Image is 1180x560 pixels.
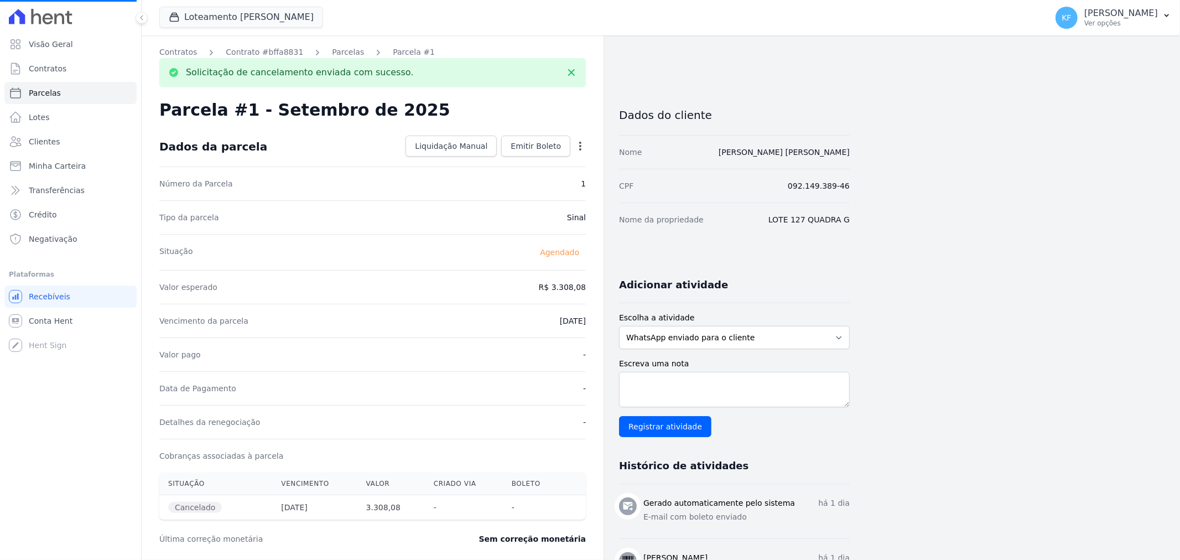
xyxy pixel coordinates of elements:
[159,46,197,58] a: Contratos
[4,310,137,332] a: Conta Hent
[159,178,233,189] dt: Número da Parcela
[159,212,219,223] dt: Tipo da parcela
[619,312,850,324] label: Escolha a atividade
[4,106,137,128] a: Lotes
[818,497,850,509] p: há 1 dia
[29,63,66,74] span: Contratos
[619,214,704,225] dt: Nome da propriedade
[567,212,586,223] dd: Sinal
[29,315,72,326] span: Conta Hent
[159,100,450,120] h2: Parcela #1 - Setembro de 2025
[159,473,272,495] th: Situação
[581,178,586,189] dd: 1
[29,39,73,50] span: Visão Geral
[29,185,85,196] span: Transferências
[4,179,137,201] a: Transferências
[788,180,850,191] dd: 092.149.389-46
[159,246,193,259] dt: Situação
[159,140,267,153] div: Dados da parcela
[159,417,261,428] dt: Detalhes da renegociação
[29,234,77,245] span: Negativação
[406,136,497,157] a: Liquidação Manual
[159,533,412,545] dt: Última correção monetária
[4,228,137,250] a: Negativação
[357,495,425,520] th: 3.308,08
[29,112,50,123] span: Lotes
[583,349,586,360] dd: -
[332,46,364,58] a: Parcelas
[643,511,850,523] p: E-mail com boleto enviado
[29,87,61,98] span: Parcelas
[29,136,60,147] span: Clientes
[226,46,303,58] a: Contrato #bffa8831
[583,417,586,428] dd: -
[619,147,642,158] dt: Nome
[393,46,435,58] a: Parcela #1
[159,315,248,326] dt: Vencimento da parcela
[1084,8,1158,19] p: [PERSON_NAME]
[272,473,357,495] th: Vencimento
[511,141,561,152] span: Emitir Boleto
[4,131,137,153] a: Clientes
[29,209,57,220] span: Crédito
[583,383,586,394] dd: -
[159,383,236,394] dt: Data de Pagamento
[4,33,137,55] a: Visão Geral
[643,497,795,509] h3: Gerado automaticamente pelo sistema
[1047,2,1180,33] button: KF [PERSON_NAME] Ver opções
[719,148,850,157] a: [PERSON_NAME] [PERSON_NAME]
[533,246,586,259] span: Agendado
[4,82,137,104] a: Parcelas
[501,136,570,157] a: Emitir Boleto
[503,495,563,520] th: -
[1062,14,1071,22] span: KF
[619,358,850,370] label: Escreva uma nota
[619,416,711,437] input: Registrar atividade
[4,58,137,80] a: Contratos
[560,315,586,326] dd: [DATE]
[4,204,137,226] a: Crédito
[159,46,586,58] nav: Breadcrumb
[503,473,563,495] th: Boleto
[1084,19,1158,28] p: Ver opções
[29,291,70,302] span: Recebíveis
[415,141,487,152] span: Liquidação Manual
[619,278,728,292] h3: Adicionar atividade
[357,473,425,495] th: Valor
[272,495,357,520] th: [DATE]
[159,450,283,462] dt: Cobranças associadas à parcela
[4,155,137,177] a: Minha Carteira
[479,533,586,545] dd: Sem correção monetária
[9,268,132,281] div: Plataformas
[768,214,850,225] dd: LOTE 127 QUADRA G
[619,108,850,122] h3: Dados do cliente
[29,160,86,172] span: Minha Carteira
[159,7,323,28] button: Loteamento [PERSON_NAME]
[619,459,748,473] h3: Histórico de atividades
[539,282,586,293] dd: R$ 3.308,08
[168,502,222,513] span: Cancelado
[4,286,137,308] a: Recebíveis
[159,282,217,293] dt: Valor esperado
[159,349,201,360] dt: Valor pago
[425,473,503,495] th: Criado via
[425,495,503,520] th: -
[619,180,633,191] dt: CPF
[186,67,413,78] p: Solicitação de cancelamento enviada com sucesso.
